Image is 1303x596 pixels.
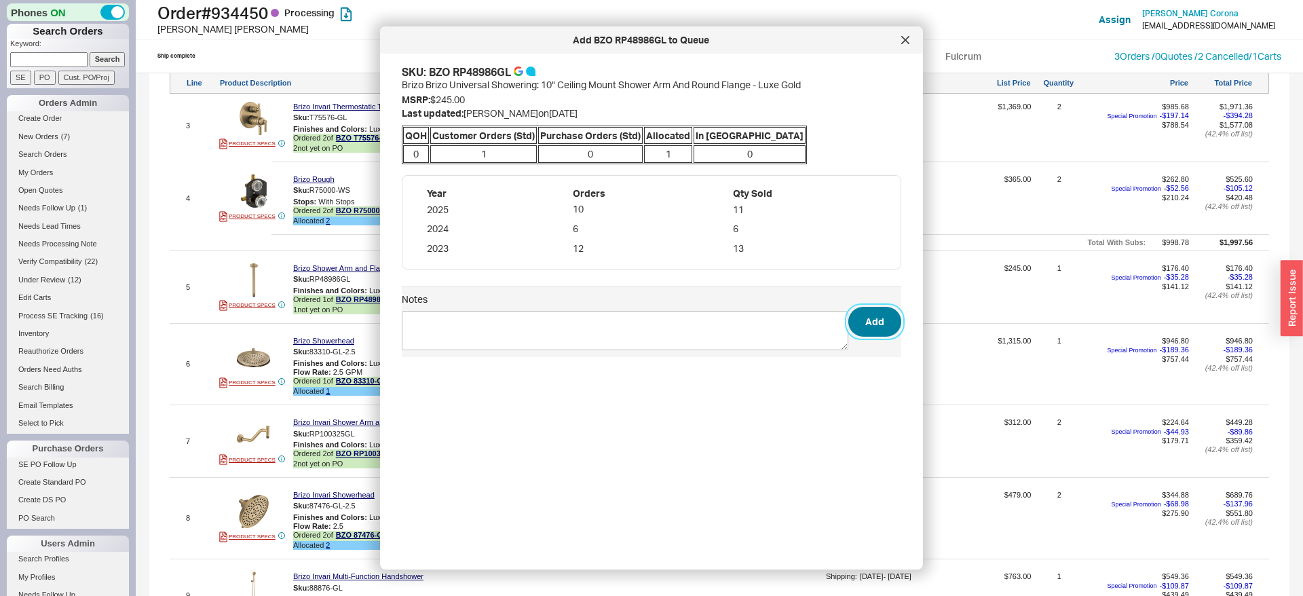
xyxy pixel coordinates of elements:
a: Inventory [7,327,129,341]
div: Shipping: [826,572,857,581]
span: Finishes and Colors : [293,359,367,367]
span: Flow Rate : [293,522,331,530]
span: Sku: [293,348,309,356]
div: Users Admin [7,536,129,552]
div: Allocated [293,217,565,225]
span: Special Promotion [1108,347,1157,354]
span: $224.64 [1162,418,1189,426]
span: - $189.36 [1160,346,1189,354]
span: Sku: [293,583,309,591]
div: 7 [186,437,216,446]
span: $1,369.00 [955,103,1031,158]
span: $985.68 [1162,103,1189,111]
div: Orders Admin [7,95,129,111]
a: BZO RP48986GL [336,295,395,305]
div: Ordered 2 of Ship Method: [293,531,565,541]
span: $275.90 [1162,509,1189,517]
a: Create Standard PO [7,475,129,489]
span: $365.00 [955,175,1031,231]
span: 0 [694,145,806,163]
span: Brizo Brizo Universal Showering: 10" Ceiling Mount Shower Arm And Round Flange - Luxe Gold [402,79,801,90]
div: 2 [1057,175,1061,231]
a: Orders Need Auths [7,362,129,377]
img: 87476-GL-B1_zh5ljb [237,495,270,528]
span: [PERSON_NAME] Corona [1142,8,1239,18]
span: - $52.56 [1164,184,1189,193]
a: Under Review(12) [7,273,129,287]
div: List Price [955,79,1031,88]
div: Price [1087,79,1188,88]
a: /1Carts [1249,50,1281,62]
a: Process SE Tracking(16) [7,309,129,323]
a: Verify Compatibility(22) [7,255,129,269]
span: Allocated [644,127,692,145]
span: Sku: [293,275,309,283]
span: 88876-GL [309,583,343,591]
span: Customer Orders (Std) [430,127,537,145]
div: 1 not yet on PO [293,305,565,314]
div: 2024 [413,222,570,236]
div: 2 [1057,491,1061,555]
div: Allocated [293,541,565,550]
div: Ordered 1 of Ship Method: [293,295,565,305]
div: Add BZO RP48986GL to Queue [387,33,894,47]
span: $245.00 [955,264,1031,320]
div: Quantity [1043,79,1074,88]
div: Total With Subs: [1087,238,1146,247]
span: $788.54 [1162,121,1189,129]
span: Special Promotion [1112,428,1161,436]
a: My Orders [7,166,129,180]
span: ( 12 ) [68,276,81,284]
span: Sku: [293,429,309,437]
div: Line [187,79,217,88]
span: - $137.96 [1224,500,1253,508]
a: Reauthorize Orders [7,344,129,358]
span: $344.88 [1162,491,1189,499]
a: Search Profiles [7,552,129,566]
span: $549.36 [1226,572,1253,580]
a: Brizo Showerhead [293,337,354,346]
div: 2 not yet on PO [293,144,565,153]
span: T75576-GL [309,113,347,122]
div: Allocated [293,387,565,396]
div: 2.5 GPM [293,368,565,377]
button: Assign [1099,13,1131,26]
div: $1,997.56 [1220,238,1253,247]
h1: Order # 934450 [157,3,655,22]
span: $420.48 [1226,193,1253,202]
img: RP48986GL_ygmhkq [237,263,270,297]
div: 10 [573,202,730,217]
div: [DATE] - [DATE] [860,572,911,581]
input: SE [10,71,31,85]
div: Total Price [1191,79,1252,88]
a: 3Orders /0Quotes /2 Cancelled [1114,50,1249,62]
div: ( 42.4 % off list) [1192,202,1253,211]
input: Cust. PO/Proj [58,71,115,85]
a: 2 [326,541,330,549]
a: SE PO Follow Up [7,458,129,472]
a: Brizo Shower Arm and Flange - (10") [293,264,415,273]
span: ON [50,5,66,20]
button: Add [848,307,901,337]
span: ( 16 ) [90,312,104,320]
div: 2023 [413,242,570,256]
a: BZO 87476-GL-2.5 [336,531,400,541]
div: Luxe Gold [293,286,565,295]
a: BZO R75000-WS [336,206,394,217]
div: Year [427,187,570,200]
div: Ordered 1 of Ship Method: [293,377,565,387]
div: 2 [1057,103,1061,158]
span: Finishes and Colors : [293,513,367,521]
textarea: Notes [402,311,848,350]
div: 2025 [413,202,570,217]
span: $449.28 [1226,418,1253,426]
div: 2 [1057,418,1061,474]
span: $141.12 [1226,282,1253,291]
div: ( 42.4 % off list) [1192,518,1253,527]
span: $1,971.36 [1220,103,1253,111]
span: ( 1 ) [78,204,87,212]
span: Stops : [293,198,316,206]
span: R75000-WS [309,186,350,194]
div: Ordered 2 of Ship Method: [293,134,565,144]
span: - $197.14 [1160,111,1189,120]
